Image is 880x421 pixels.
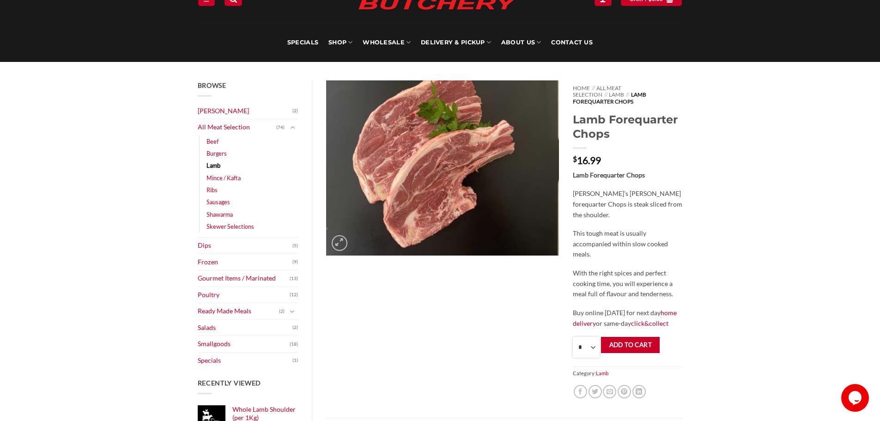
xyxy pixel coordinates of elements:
a: About Us [501,23,541,62]
a: Email to a Friend [603,385,616,398]
a: Delivery & Pickup [421,23,491,62]
a: Mince / Kafta [206,172,241,184]
a: Poultry [198,287,290,303]
span: (13) [290,272,298,286]
button: Toggle [287,306,298,317]
span: (5) [292,239,298,253]
a: Ribs [206,184,218,196]
span: Browse [198,81,226,89]
span: (18) [290,337,298,351]
a: Specials [287,23,318,62]
a: Share on LinkedIn [632,385,646,398]
span: (1) [292,354,298,367]
a: Share on Twitter [589,385,602,398]
a: All Meat Selection [573,85,621,98]
a: Salads [198,320,293,336]
img: Lamb Forequarter Chops [326,80,559,256]
a: [PERSON_NAME] [198,103,293,119]
span: Recently Viewed [198,379,261,387]
a: Wholesale [363,23,411,62]
p: [PERSON_NAME]’s [PERSON_NAME] forequarter Chops is steak sliced from the shoulder. [573,189,682,220]
p: This tough meat is usually accompanied within slow cooked meals. [573,228,682,260]
span: (74) [276,121,285,134]
a: click&collect [631,319,668,327]
a: home delivery [573,309,677,327]
span: (12) [290,288,298,302]
span: (2) [279,305,285,318]
a: Smallgoods [198,336,290,352]
a: Pin on Pinterest [618,385,631,398]
button: Add to cart [601,337,660,353]
a: Zoom [332,235,347,251]
strong: Lamb Forequarter Chops [573,171,645,179]
iframe: chat widget [841,384,871,412]
span: Lamb Forequarter Chops [573,91,646,104]
p: Buy online [DATE] for next day or same-day [573,308,682,329]
a: Lamb [206,159,220,171]
span: (2) [292,321,298,335]
span: Category: [573,366,682,380]
bdi: 16.99 [573,154,601,166]
a: Ready Made Meals [198,303,279,319]
a: Lamb [609,91,624,98]
button: Toggle [287,122,298,133]
a: Skewer Selections [206,220,254,232]
a: Shawarma [206,208,233,220]
a: Sausages [206,196,230,208]
a: Beef [206,135,218,147]
span: (9) [292,255,298,269]
a: Gourmet Items / Marinated [198,270,290,287]
a: All Meat Selection [198,119,277,135]
h1: Lamb Forequarter Chops [573,112,682,141]
a: Contact Us [551,23,593,62]
span: (2) [292,104,298,118]
a: Frozen [198,254,293,270]
a: Home [573,85,590,92]
a: Burgers [206,147,227,159]
a: Lamb [596,370,608,376]
a: Specials [198,353,293,369]
a: Dips [198,238,293,254]
span: // [626,91,629,98]
p: With the right spices and perfect cooking time, you will experience a meal full of flavour and te... [573,268,682,299]
span: // [592,85,595,92]
span: $ [573,155,577,163]
a: SHOP [328,23,352,62]
span: // [604,91,607,98]
a: Share on Facebook [574,385,587,398]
